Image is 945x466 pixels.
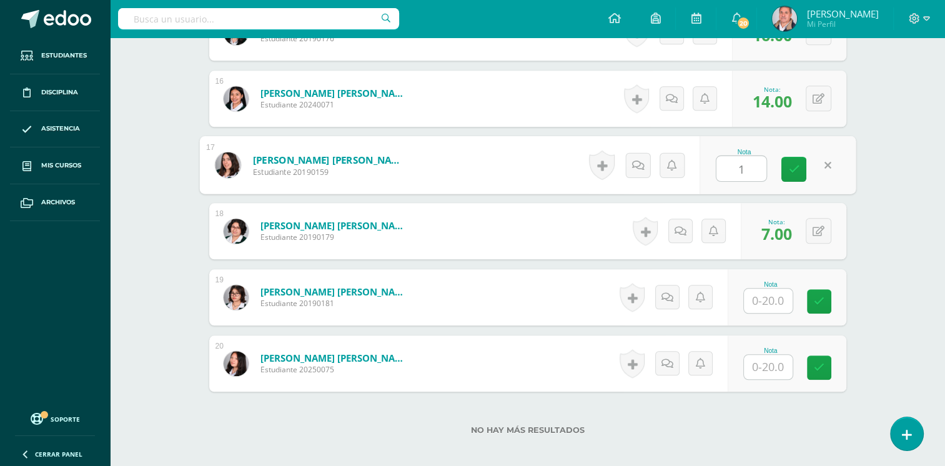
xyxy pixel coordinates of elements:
[51,415,80,424] span: Soporte
[260,298,410,309] span: Estudiante 20190181
[41,161,81,171] span: Mis cursos
[118,8,399,29] input: Busca un usuario...
[10,184,100,221] a: Archivos
[260,87,410,99] a: [PERSON_NAME] [PERSON_NAME]
[224,285,249,310] img: 750ba6d1ba7039d79fc5ab68afdbaa2b.png
[260,219,410,232] a: [PERSON_NAME] [PERSON_NAME]
[10,147,100,184] a: Mis cursos
[209,425,846,435] label: No hay más resultados
[716,156,766,181] input: 0-20.0
[260,232,410,242] span: Estudiante 20190179
[772,6,797,31] img: c96a423fd71b76c16867657e46671b28.png
[215,152,240,177] img: b563478533c3bc555de5a3a6a8336996.png
[260,285,410,298] a: [PERSON_NAME] [PERSON_NAME]
[260,33,410,44] span: Estudiante 20190176
[224,86,249,111] img: f5c56dfe3745bdb44d20d03a553fc019.png
[10,74,100,111] a: Disciplina
[260,99,410,110] span: Estudiante 20240071
[716,148,773,155] div: Nota
[15,410,95,427] a: Soporte
[744,289,793,313] input: 0-20.0
[224,219,249,244] img: c2821860fd9352eaf2fd2f7f339b03dc.png
[260,364,410,375] span: Estudiante 20250075
[736,16,750,30] span: 20
[761,223,792,244] span: 7.00
[252,166,407,177] span: Estudiante 20190159
[10,111,100,148] a: Asistencia
[806,7,878,20] span: [PERSON_NAME]
[761,217,792,226] div: Nota:
[41,124,80,134] span: Asistencia
[41,197,75,207] span: Archivos
[753,85,792,94] div: Nota:
[743,281,798,288] div: Nota
[743,347,798,354] div: Nota
[252,153,407,166] a: [PERSON_NAME] [PERSON_NAME]
[806,19,878,29] span: Mi Perfil
[41,87,78,97] span: Disciplina
[753,91,792,112] span: 14.00
[41,51,87,61] span: Estudiantes
[224,351,249,376] img: 2de9c81cca9107c800e7d8b6cd0efc91.png
[260,352,410,364] a: [PERSON_NAME] [PERSON_NAME]
[35,450,82,459] span: Cerrar panel
[10,37,100,74] a: Estudiantes
[744,355,793,379] input: 0-20.0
